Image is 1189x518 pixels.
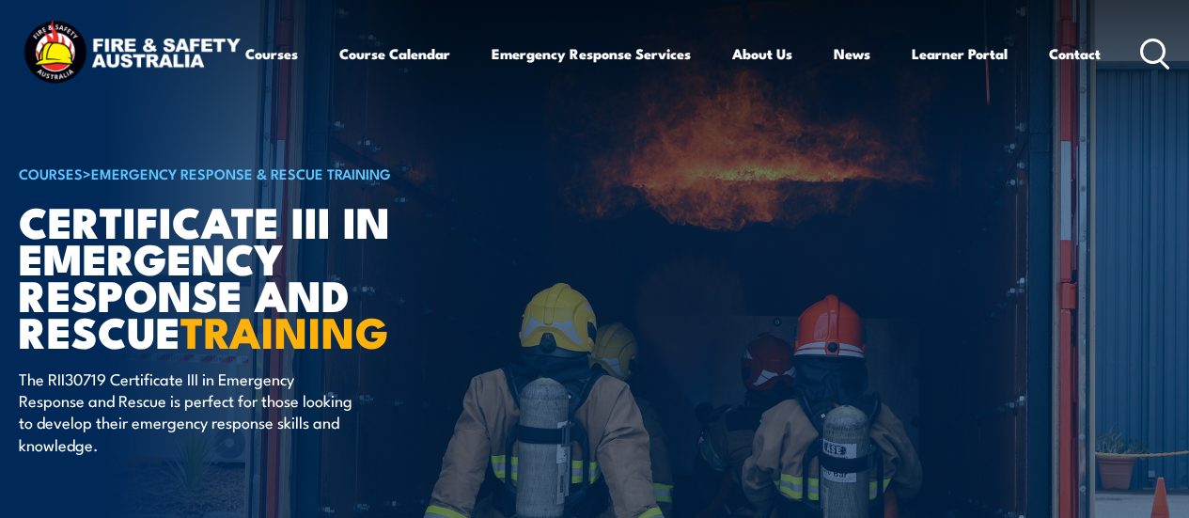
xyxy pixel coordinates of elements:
a: COURSES [19,163,83,183]
h6: > [19,162,483,184]
a: Emergency Response Services [492,31,691,76]
a: Emergency Response & Rescue Training [91,163,391,183]
a: Contact [1049,31,1101,76]
a: Course Calendar [339,31,450,76]
p: The RII30719 Certificate III in Emergency Response and Rescue is perfect for those looking to dev... [19,368,362,456]
a: News [834,31,870,76]
a: Courses [245,31,298,76]
a: Learner Portal [912,31,1008,76]
a: About Us [732,31,792,76]
h1: Certificate III in Emergency Response and Rescue [19,202,483,350]
strong: TRAINING [180,298,389,363]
